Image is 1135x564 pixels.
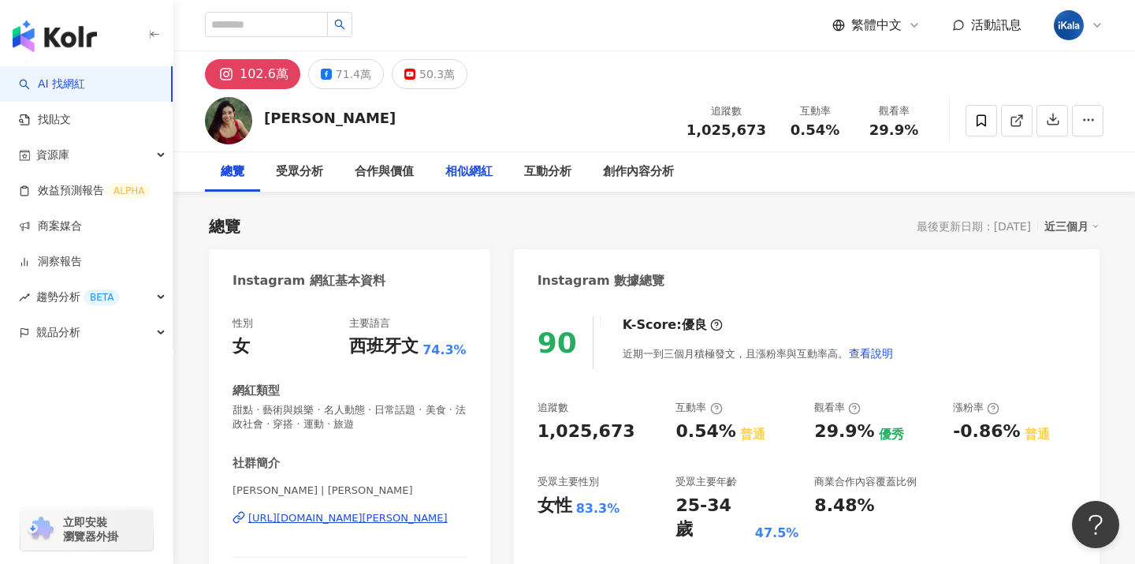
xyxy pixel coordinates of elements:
span: 1,025,673 [687,121,766,138]
a: 洞察報告 [19,254,82,270]
span: 繁體中文 [851,17,902,34]
div: 近三個月 [1044,216,1100,237]
div: 創作內容分析 [603,162,674,181]
span: 競品分析 [36,315,80,350]
div: 社群簡介 [233,455,280,472]
div: 近期一到三個月積極發文，且漲粉率與互動率高。 [623,338,894,369]
button: 50.3萬 [392,59,467,89]
div: BETA [84,289,120,305]
div: 女性 [538,494,572,518]
div: 西班牙文 [349,334,419,359]
span: 立即安裝 瀏覽器外掛 [63,515,118,543]
a: [URL][DOMAIN_NAME][PERSON_NAME] [233,511,467,525]
div: 女 [233,334,250,359]
div: 50.3萬 [419,63,455,85]
div: 83.3% [576,500,620,517]
span: 0.54% [791,122,839,138]
div: 8.48% [814,494,874,518]
div: 追蹤數 [538,401,568,415]
div: 觀看率 [864,103,924,119]
div: 優秀 [879,426,904,443]
div: -0.86% [953,420,1020,444]
div: 受眾主要性別 [538,475,599,489]
div: 普通 [740,426,765,443]
div: [URL][DOMAIN_NAME][PERSON_NAME] [248,511,448,525]
span: 查看說明 [849,347,893,360]
div: 主要語言 [349,316,390,331]
div: 互動率 [675,401,722,415]
button: 71.4萬 [308,59,384,89]
div: 商業合作內容覆蓋比例 [814,475,917,489]
img: cropped-ikala-app-icon-2.png [1054,10,1084,40]
div: [PERSON_NAME] [264,108,396,128]
a: chrome extension立即安裝 瀏覽器外掛 [20,508,153,551]
button: 查看說明 [848,338,894,369]
div: 總覽 [209,215,240,237]
a: 效益預測報告ALPHA [19,183,151,199]
div: 網紅類型 [233,383,280,399]
span: 甜點 · 藝術與娛樂 · 名人動態 · 日常話題 · 美食 · 法政社會 · 穿搭 · 運動 · 旅遊 [233,403,467,431]
a: searchAI 找網紅 [19,77,85,92]
div: 0.54% [675,420,735,444]
div: 25-34 歲 [675,494,750,543]
div: Instagram 網紅基本資料 [233,272,385,289]
div: 90 [538,327,577,359]
span: search [334,19,345,30]
div: 普通 [1025,426,1050,443]
img: logo [13,21,97,52]
div: 最後更新日期：[DATE] [917,220,1031,233]
div: 受眾主要年齡 [675,475,737,489]
div: 優良 [682,316,707,334]
span: [PERSON_NAME] | [PERSON_NAME] [233,484,467,498]
div: 觀看率 [814,401,861,415]
div: 102.6萬 [240,63,288,85]
div: K-Score : [623,316,723,334]
div: 互動分析 [524,162,571,181]
span: 29.9% [869,122,918,138]
div: 1,025,673 [538,420,635,444]
a: 找貼文 [19,112,71,128]
span: 資源庫 [36,137,69,173]
span: rise [19,292,30,303]
button: 102.6萬 [205,59,300,89]
div: 性別 [233,316,253,331]
img: chrome extension [25,517,56,542]
div: 29.9% [814,420,874,444]
div: Instagram 數據總覽 [538,272,665,289]
iframe: Help Scout Beacon - Open [1072,501,1119,548]
div: 合作與價值 [355,162,414,181]
div: 總覽 [221,162,244,181]
a: 商案媒合 [19,219,82,234]
div: 互動率 [785,103,845,119]
span: 趨勢分析 [36,279,120,315]
div: 漲粉率 [953,401,999,415]
div: 71.4萬 [336,63,371,85]
span: 74.3% [422,342,467,359]
img: KOL Avatar [205,97,252,144]
span: 活動訊息 [971,17,1021,32]
div: 受眾分析 [276,162,323,181]
div: 追蹤數 [687,103,766,119]
div: 47.5% [755,525,799,542]
div: 相似網紅 [445,162,493,181]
